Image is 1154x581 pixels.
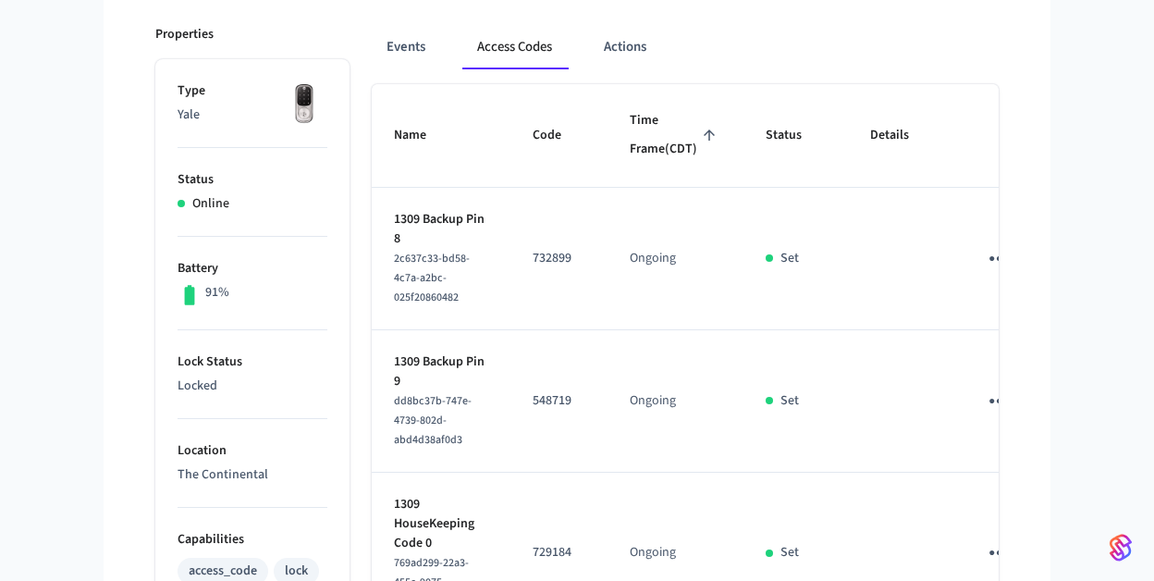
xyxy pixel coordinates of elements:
[178,105,327,125] p: Yale
[870,121,933,150] span: Details
[178,81,327,101] p: Type
[630,106,721,165] span: Time Frame(CDT)
[189,562,257,581] div: access_code
[608,330,743,473] td: Ongoing
[178,377,327,396] p: Locked
[608,188,743,330] td: Ongoing
[780,543,799,562] p: Set
[533,121,585,150] span: Code
[178,441,327,461] p: Location
[394,210,488,249] p: 1309 Backup Pin 8
[155,25,214,44] p: Properties
[178,352,327,372] p: Lock Status
[178,530,327,550] p: Capabilities
[533,543,585,562] p: 729184
[394,352,488,391] p: 1309 Backup Pin 9
[178,170,327,190] p: Status
[205,283,229,303] p: 91%
[192,194,229,214] p: Online
[394,393,472,448] span: dd8bc37b-747e-4739-802d-abd4d38af0d3
[394,121,450,150] span: Name
[178,259,327,278] p: Battery
[533,391,585,411] p: 548719
[285,562,308,581] div: lock
[394,251,470,305] span: 2c637c33-bd58-4c7a-a2bc-025f20860482
[533,249,585,268] p: 732899
[780,391,799,411] p: Set
[372,25,999,69] div: ant example
[780,249,799,268] p: Set
[589,25,661,69] button: Actions
[178,465,327,485] p: The Continental
[1110,533,1132,562] img: SeamLogoGradient.69752ec5.svg
[394,495,488,553] p: 1309 HouseKeeping Code 0
[766,121,826,150] span: Status
[462,25,567,69] button: Access Codes
[281,81,327,128] img: Yale Assure Touchscreen Wifi Smart Lock, Satin Nickel, Front
[372,25,440,69] button: Events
